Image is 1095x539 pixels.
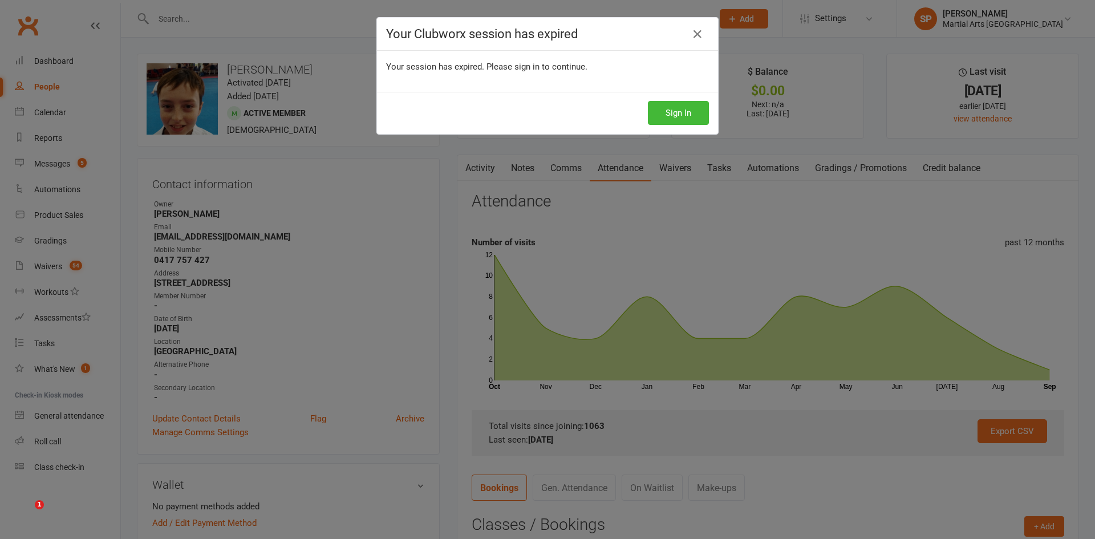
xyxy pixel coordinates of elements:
[35,500,44,509] span: 1
[386,27,709,41] h4: Your Clubworx session has expired
[688,25,707,43] a: Close
[11,500,39,528] iframe: Intercom live chat
[648,101,709,125] button: Sign In
[386,62,587,72] span: Your session has expired. Please sign in to continue.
